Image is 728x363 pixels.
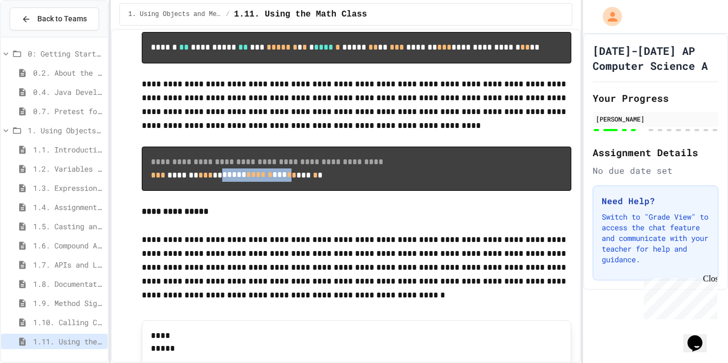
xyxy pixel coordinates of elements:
h1: [DATE]-[DATE] AP Computer Science A [593,43,718,73]
span: 1.3. Expressions and Output [New] [33,182,103,193]
iframe: chat widget [683,320,717,352]
h2: Assignment Details [593,145,718,160]
div: [PERSON_NAME] [596,114,715,124]
span: 1. Using Objects and Methods [28,125,103,136]
span: 0.7. Pretest for the AP CSA Exam [33,106,103,117]
span: 1.6. Compound Assignment Operators [33,240,103,251]
span: 1.9. Method Signatures [33,297,103,309]
span: 1.11. Using the Math Class [234,8,367,21]
span: 0: Getting Started [28,48,103,59]
span: 1.5. Casting and Ranges of Values [33,221,103,232]
p: Switch to "Grade View" to access the chat feature and communicate with your teacher for help and ... [602,212,709,265]
button: Back to Teams [10,7,99,30]
span: 1.1. Introduction to Algorithms, Programming, and Compilers [33,144,103,155]
span: 1.4. Assignment and Input [33,201,103,213]
span: 1. Using Objects and Methods [128,10,222,19]
span: 1.10. Calling Class Methods [33,317,103,328]
span: Back to Teams [37,13,87,25]
div: Chat with us now!Close [4,4,74,68]
h3: Need Help? [602,195,709,207]
span: 1.8. Documentation with Comments and Preconditions [33,278,103,289]
h2: Your Progress [593,91,718,106]
div: My Account [592,4,625,29]
span: / [226,10,230,19]
span: 0.2. About the AP CSA Exam [33,67,103,78]
span: 1.2. Variables and Data Types [33,163,103,174]
iframe: chat widget [640,274,717,319]
span: 0.4. Java Development Environments [33,86,103,98]
span: 1.11. Using the Math Class [33,336,103,347]
span: 1.7. APIs and Libraries [33,259,103,270]
div: No due date set [593,164,718,177]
